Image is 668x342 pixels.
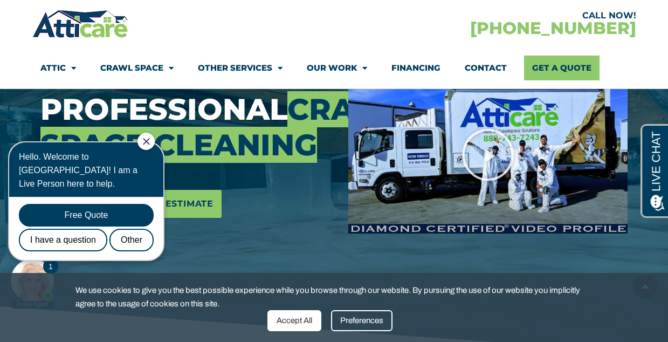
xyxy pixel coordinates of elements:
[132,1,149,18] div: Close Chat
[40,56,628,80] nav: Menu
[461,128,515,182] div: Play Video
[104,97,148,120] div: Other
[40,91,406,163] span: Crawl Space Cleaning
[100,56,174,80] a: Crawl Space
[13,18,148,59] div: Hello. Welcome to [GEOGRAPHIC_DATA]! I am a Live Person here to help.
[267,310,321,331] div: Accept All
[137,6,144,13] a: Close Chat
[524,56,600,80] a: Get A Quote
[13,72,148,95] div: Free Quote
[5,169,49,177] div: Online Agent
[331,310,392,331] div: Preferences
[26,9,87,22] span: Opens a chat window
[391,56,440,80] a: Financing
[75,284,584,310] span: We use cookies to give you the best possible experience while you browse through our website. By ...
[40,92,333,163] h3: Professional
[465,56,507,80] a: Contact
[13,97,102,120] div: I have a question
[334,11,636,20] div: CALL NOW!
[5,132,178,310] iframe: Chat Invitation
[198,56,283,80] a: Other Services
[307,56,367,80] a: Our Work
[40,56,76,80] a: Attic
